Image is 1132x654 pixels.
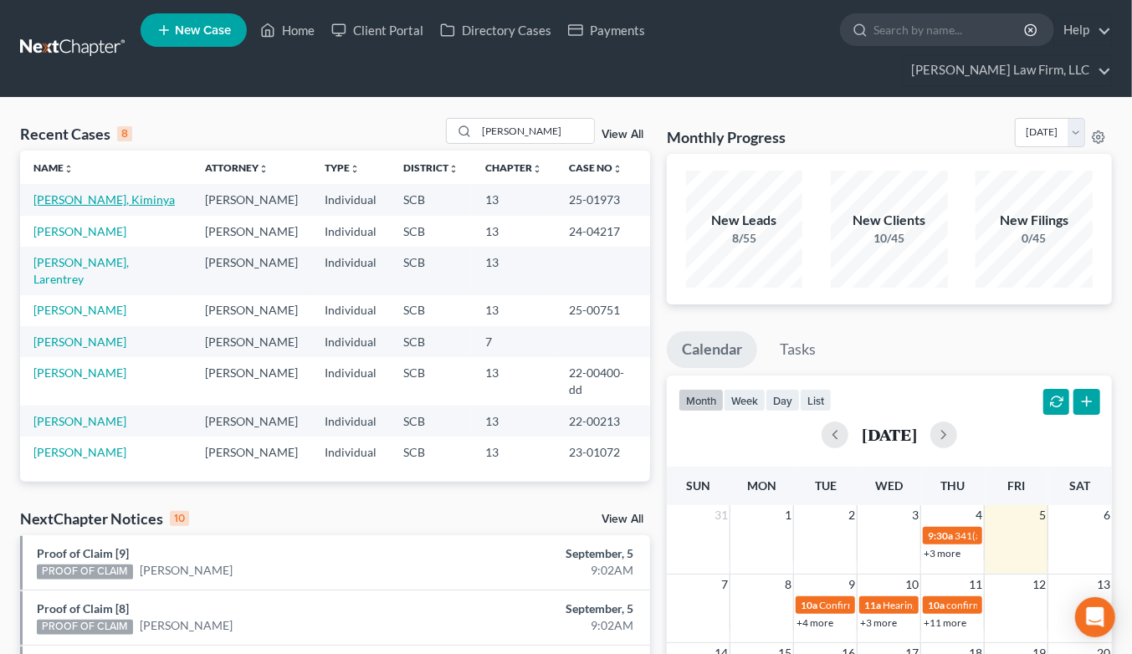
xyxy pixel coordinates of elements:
[556,216,650,247] td: 24-04217
[1069,478,1090,493] span: Sat
[924,616,966,629] a: +11 more
[390,184,472,215] td: SCB
[831,211,948,230] div: New Clients
[117,126,132,141] div: 8
[940,478,965,493] span: Thu
[472,326,556,357] td: 7
[801,599,817,611] span: 10a
[33,161,74,174] a: Nameunfold_more
[448,164,458,174] i: unfold_more
[311,216,390,247] td: Individual
[1037,505,1047,525] span: 5
[686,478,710,493] span: Sun
[472,357,556,405] td: 13
[1055,15,1111,45] a: Help
[192,295,311,326] td: [PERSON_NAME]
[1031,575,1047,595] span: 12
[37,565,133,580] div: PROOF OF CLAIM
[720,575,730,595] span: 7
[33,445,126,459] a: [PERSON_NAME]
[472,247,556,294] td: 13
[783,505,793,525] span: 1
[311,295,390,326] td: Individual
[33,335,126,349] a: [PERSON_NAME]
[390,216,472,247] td: SCB
[20,508,189,529] div: NextChapter Notices
[311,406,390,437] td: Individual
[1095,575,1112,595] span: 13
[192,357,311,405] td: [PERSON_NAME]
[33,224,126,238] a: [PERSON_NAME]
[724,389,766,411] button: week
[311,357,390,405] td: Individual
[403,161,458,174] a: Districtunfold_more
[556,184,650,215] td: 25-01973
[390,326,472,357] td: SCB
[679,389,724,411] button: month
[140,562,233,579] a: [PERSON_NAME]
[873,14,1027,45] input: Search by name...
[472,216,556,247] td: 13
[955,529,1116,542] span: 341(a) meeting for [PERSON_NAME]
[1102,505,1112,525] span: 6
[556,437,650,468] td: 23-01072
[765,331,831,368] a: Tasks
[569,161,622,174] a: Case Nounfold_more
[847,505,857,525] span: 2
[796,616,833,629] a: +4 more
[556,295,650,326] td: 25-00751
[910,505,920,525] span: 3
[432,15,560,45] a: Directory Cases
[602,129,643,141] a: View All
[192,406,311,437] td: [PERSON_NAME]
[446,545,633,562] div: September, 5
[783,575,793,595] span: 8
[446,600,633,617] div: September, 5
[847,575,857,595] span: 9
[860,616,897,629] a: +3 more
[20,124,132,144] div: Recent Cases
[325,161,360,174] a: Typeunfold_more
[192,216,311,247] td: [PERSON_NAME]
[390,406,472,437] td: SCB
[928,599,945,611] span: 10a
[560,15,653,45] a: Payments
[64,164,74,174] i: unfold_more
[602,513,643,525] a: View All
[862,426,917,443] h2: [DATE]
[33,365,126,380] a: [PERSON_NAME]
[1007,478,1025,493] span: Fri
[175,24,231,37] span: New Case
[192,437,311,468] td: [PERSON_NAME]
[259,164,269,174] i: unfold_more
[390,247,472,294] td: SCB
[390,295,472,326] td: SCB
[819,599,1009,611] span: Confirmation hearing for [PERSON_NAME]
[350,164,360,174] i: unfold_more
[390,437,472,468] td: SCB
[472,406,556,437] td: 13
[532,164,542,174] i: unfold_more
[140,617,233,634] a: [PERSON_NAME]
[686,211,803,230] div: New Leads
[831,230,948,247] div: 10/45
[667,127,786,147] h3: Monthly Progress
[205,161,269,174] a: Attorneyunfold_more
[472,184,556,215] td: 13
[556,357,650,405] td: 22-00400-dd
[472,295,556,326] td: 13
[556,406,650,437] td: 22-00213
[446,562,633,579] div: 9:02AM
[713,505,730,525] span: 31
[747,478,776,493] span: Mon
[311,326,390,357] td: Individual
[472,437,556,468] td: 13
[686,230,803,247] div: 8/55
[924,547,960,559] a: +3 more
[37,620,133,635] div: PROOF OF CLAIM
[37,601,129,616] a: Proof of Claim [8]
[311,184,390,215] td: Individual
[815,478,837,493] span: Tue
[612,164,622,174] i: unfold_more
[192,247,311,294] td: [PERSON_NAME]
